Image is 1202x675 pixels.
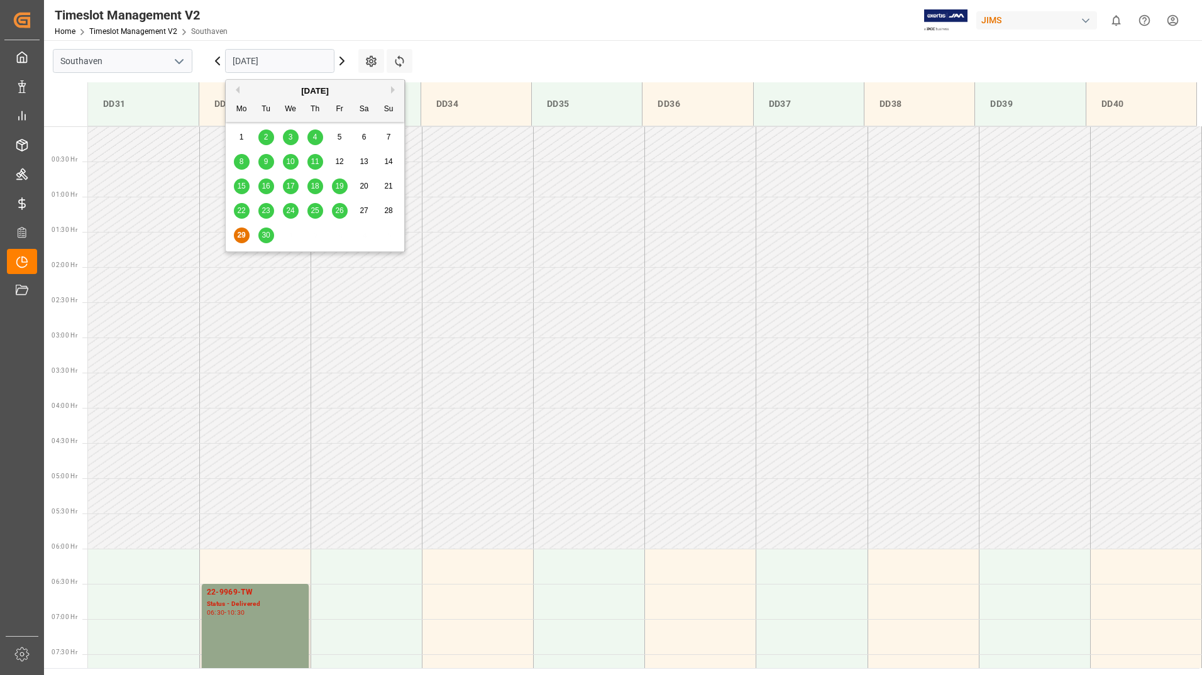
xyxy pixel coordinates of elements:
[985,92,1075,116] div: DD39
[234,102,250,118] div: Mo
[1130,6,1159,35] button: Help Center
[356,129,372,145] div: Choose Saturday, September 6th, 2025
[311,206,319,215] span: 25
[311,157,319,166] span: 11
[307,178,323,194] div: Choose Thursday, September 18th, 2025
[52,297,77,304] span: 02:30 Hr
[924,9,968,31] img: Exertis%20JAM%20-%20Email%20Logo.jpg_1722504956.jpg
[976,11,1097,30] div: JIMS
[1102,6,1130,35] button: show 0 new notifications
[356,102,372,118] div: Sa
[262,206,270,215] span: 23
[52,508,77,515] span: 05:30 Hr
[226,85,404,97] div: [DATE]
[224,610,226,615] div: -
[381,129,397,145] div: Choose Sunday, September 7th, 2025
[55,27,75,36] a: Home
[764,92,854,116] div: DD37
[356,203,372,219] div: Choose Saturday, September 27th, 2025
[89,27,177,36] a: Timeslot Management V2
[332,178,348,194] div: Choose Friday, September 19th, 2025
[52,437,77,444] span: 04:30 Hr
[169,52,188,71] button: open menu
[335,157,343,166] span: 12
[1096,92,1186,116] div: DD40
[307,203,323,219] div: Choose Thursday, September 25th, 2025
[874,92,964,116] div: DD38
[240,157,244,166] span: 8
[356,178,372,194] div: Choose Saturday, September 20th, 2025
[237,182,245,190] span: 15
[258,203,274,219] div: Choose Tuesday, September 23rd, 2025
[52,156,77,163] span: 00:30 Hr
[362,133,367,141] span: 6
[381,102,397,118] div: Su
[262,231,270,239] span: 30
[332,203,348,219] div: Choose Friday, September 26th, 2025
[225,49,334,73] input: DD-MM-YYYY
[234,203,250,219] div: Choose Monday, September 22nd, 2025
[311,182,319,190] span: 18
[52,402,77,409] span: 04:00 Hr
[98,92,189,116] div: DD31
[307,129,323,145] div: Choose Thursday, September 4th, 2025
[52,649,77,656] span: 07:30 Hr
[227,610,245,615] div: 10:30
[52,578,77,585] span: 06:30 Hr
[335,206,343,215] span: 26
[52,613,77,620] span: 07:00 Hr
[234,154,250,170] div: Choose Monday, September 8th, 2025
[286,206,294,215] span: 24
[207,610,225,615] div: 06:30
[384,157,392,166] span: 14
[232,86,240,94] button: Previous Month
[360,157,368,166] span: 13
[258,129,274,145] div: Choose Tuesday, September 2nd, 2025
[52,332,77,339] span: 03:00 Hr
[332,102,348,118] div: Fr
[52,543,77,550] span: 06:00 Hr
[237,206,245,215] span: 22
[258,102,274,118] div: Tu
[283,154,299,170] div: Choose Wednesday, September 10th, 2025
[52,261,77,268] span: 02:00 Hr
[52,473,77,480] span: 05:00 Hr
[258,154,274,170] div: Choose Tuesday, September 9th, 2025
[209,92,299,116] div: DD32
[258,178,274,194] div: Choose Tuesday, September 16th, 2025
[229,125,401,248] div: month 2025-09
[262,182,270,190] span: 16
[332,129,348,145] div: Choose Friday, September 5th, 2025
[264,157,268,166] span: 9
[207,586,304,599] div: 22-9969-TW
[313,133,317,141] span: 4
[283,203,299,219] div: Choose Wednesday, September 24th, 2025
[360,206,368,215] span: 27
[286,157,294,166] span: 10
[237,231,245,239] span: 29
[53,49,192,73] input: Type to search/select
[542,92,632,116] div: DD35
[335,182,343,190] span: 19
[391,86,399,94] button: Next Month
[264,133,268,141] span: 2
[283,178,299,194] div: Choose Wednesday, September 17th, 2025
[360,182,368,190] span: 20
[356,154,372,170] div: Choose Saturday, September 13th, 2025
[234,178,250,194] div: Choose Monday, September 15th, 2025
[976,8,1102,32] button: JIMS
[289,133,293,141] span: 3
[55,6,228,25] div: Timeslot Management V2
[307,154,323,170] div: Choose Thursday, September 11th, 2025
[286,182,294,190] span: 17
[52,191,77,198] span: 01:00 Hr
[332,154,348,170] div: Choose Friday, September 12th, 2025
[207,599,304,610] div: Status - Delivered
[258,228,274,243] div: Choose Tuesday, September 30th, 2025
[381,178,397,194] div: Choose Sunday, September 21st, 2025
[234,129,250,145] div: Choose Monday, September 1st, 2025
[384,182,392,190] span: 21
[653,92,742,116] div: DD36
[381,203,397,219] div: Choose Sunday, September 28th, 2025
[381,154,397,170] div: Choose Sunday, September 14th, 2025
